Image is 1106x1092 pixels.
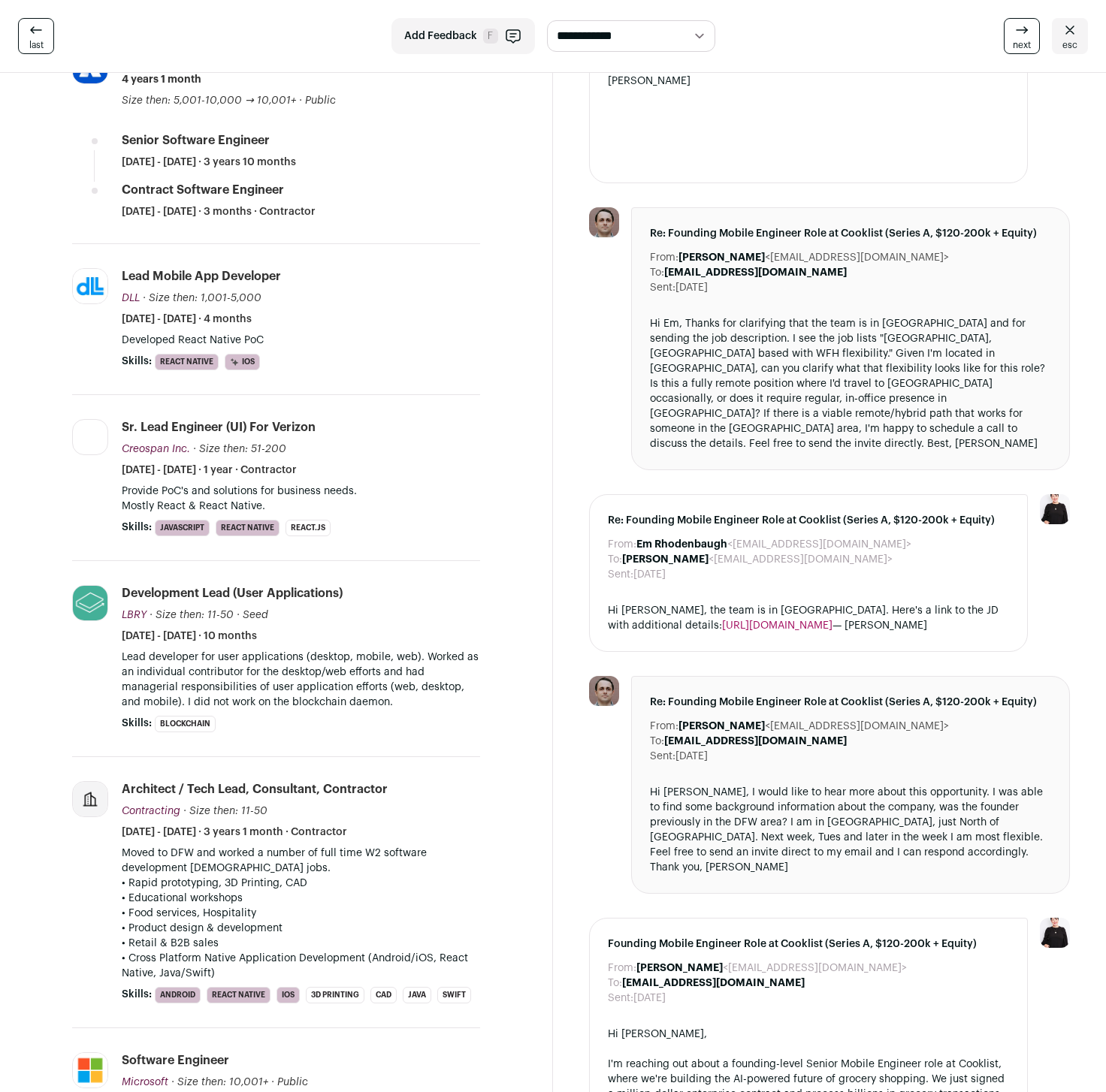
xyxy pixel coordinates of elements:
[122,333,480,348] p: Developed React Native PoC
[636,961,907,976] dd: <[EMAIL_ADDRESS][DOMAIN_NAME]>
[122,781,388,798] div: Architect / Tech Lead, Consultant, Contractor
[437,987,471,1003] li: Swift
[650,226,1051,241] span: Re: Founding Mobile Engineer Role at Cooklist (Series A, $120-200k + Equity)
[608,537,636,552] dt: From:
[622,978,805,988] b: [EMAIL_ADDRESS][DOMAIN_NAME]
[155,354,219,370] li: React Native
[608,991,633,1006] dt: Sent:
[150,610,234,620] span: · Size then: 11-50
[73,434,107,441] img: 3b523928abc9ed5a637b764f71ec6faeb2d2408ba14f7364ee92c7e8b767e263.png
[678,719,949,734] dd: <[EMAIL_ADDRESS][DOMAIN_NAME]>
[636,963,723,973] b: [PERSON_NAME]
[73,782,107,816] img: company-logo-placeholder-414d4e2ec0e2ddebbe968bf319fdfe5acfe0c9b87f798d344e800bc9a89632a0.png
[608,603,1009,633] div: Hi [PERSON_NAME], the team is in [GEOGRAPHIC_DATA]. Here's a link to the JD with additional detai...
[216,520,280,536] li: React Native
[122,520,152,535] span: Skills:
[171,1077,268,1087] span: · Size then: 10,001+
[722,620,833,631] a: [URL][DOMAIN_NAME]
[73,269,107,303] img: 3217a6982d8de6817c98233c89789334459f37649721cfd96d8d94f567fbf3b6.jpg
[622,552,893,567] dd: <[EMAIL_ADDRESS][DOMAIN_NAME]>
[122,825,347,840] span: [DATE] - [DATE] · 3 years 1 month · Contractor
[391,18,535,54] button: Add Feedback F
[122,936,480,951] p: • Retail & B2B sales
[122,484,480,514] p: Provide PoC's and solutions for business needs. Mostly React & React Native.
[664,267,847,278] b: [EMAIL_ADDRESS][DOMAIN_NAME]
[650,250,678,265] dt: From:
[622,554,709,565] b: [PERSON_NAME]
[29,39,44,51] span: last
[650,719,678,734] dt: From:
[207,987,270,1003] li: React Native
[664,736,847,747] b: [EMAIL_ADDRESS][DOMAIN_NAME]
[122,312,252,327] span: [DATE] - [DATE] · 4 months
[122,876,480,891] p: • Rapid prototyping, 3D Printing, CAD
[193,444,286,454] span: · Size then: 51-200
[276,987,300,1003] li: iOS
[483,29,498,44] span: F
[122,1077,168,1087] span: Microsoft
[650,734,664,749] dt: To:
[299,93,302,108] span: ·
[306,987,364,1003] li: 3D Printing
[271,1075,274,1090] span: ·
[1052,18,1088,54] a: esc
[305,95,336,106] span: Public
[277,1077,308,1087] span: Public
[155,987,201,1003] li: Android
[650,316,1051,451] div: Hi Em, Thanks for clarifying that the team is in [GEOGRAPHIC_DATA] and for sending the job descri...
[122,951,480,981] p: • Cross Platform Native Application Development (Android/iOS, React Native, Java/Swift)
[183,806,267,816] span: · Size then: 11-50
[404,29,477,44] span: Add Feedback
[122,463,297,478] span: [DATE] - [DATE] · 1 year · Contractor
[608,567,633,582] dt: Sent:
[608,976,622,991] dt: To:
[122,95,296,106] span: Size then: 5,001-10,000 → 10,001+
[122,806,180,816] span: Contracting
[1040,494,1070,524] img: 9240684-medium_jpg
[122,716,152,731] span: Skills:
[636,537,911,552] dd: <[EMAIL_ADDRESS][DOMAIN_NAME]>
[122,629,257,644] span: [DATE] - [DATE] · 10 months
[608,513,1009,528] span: Re: Founding Mobile Engineer Role at Cooklist (Series A, $120-200k + Equity)
[608,961,636,976] dt: From:
[650,749,675,764] dt: Sent:
[122,419,316,436] div: Sr. Lead Engineer (UI) for Verizon
[143,293,261,303] span: · Size then: 1,001-5,000
[678,721,765,732] b: [PERSON_NAME]
[1062,39,1077,51] span: esc
[650,280,675,295] dt: Sent:
[403,987,431,1003] li: Java
[370,987,397,1003] li: CAD
[73,586,107,620] img: 982bc938c19b1b0686d15e0d51daf7b64ab9b4d6b49ef46e159daac7e830e218.jpg
[155,520,210,536] li: JavaScript
[122,585,343,602] div: Development Lead (User Applications)
[633,567,666,582] dd: [DATE]
[636,539,727,550] b: Em Rhodenbaugh
[650,695,1051,710] span: Re: Founding Mobile Engineer Role at Cooklist (Series A, $120-200k + Equity)
[122,921,480,936] p: • Product design & development
[678,250,949,265] dd: <[EMAIL_ADDRESS][DOMAIN_NAME]>
[122,293,140,303] span: DLL
[122,72,201,87] span: 4 years 1 month
[678,252,765,263] b: [PERSON_NAME]
[122,891,480,906] p: • Educational workshops
[122,650,480,710] p: Lead developer for user applications (desktop, mobile, web). Worked as an individual contributor ...
[650,785,1051,875] div: Hi [PERSON_NAME], I would like to hear more about this opportunity. I was able to find some backg...
[18,18,54,54] a: last
[589,207,619,237] img: 68f8ff440090ed623d81ca4ea38f190c8590c735788e6fbedced1359abc2058d
[122,610,147,620] span: LBRY
[1040,918,1070,948] img: 9240684-medium_jpg
[608,74,1009,89] div: [PERSON_NAME]
[122,906,480,921] p: • Food services, Hospitality
[225,354,260,370] li: iOS
[122,268,281,285] div: Lead Mobile App Developer
[122,1052,229,1069] div: Software Engineer
[608,937,1009,952] span: Founding Mobile Engineer Role at Cooklist (Series A, $120-200k + Equity)
[122,182,284,198] div: Contract Software Engineer
[1004,18,1040,54] a: next
[122,987,152,1002] span: Skills:
[243,610,268,620] span: Seed
[675,280,708,295] dd: [DATE]
[589,676,619,706] img: 68f8ff440090ed623d81ca4ea38f190c8590c735788e6fbedced1359abc2058d
[675,749,708,764] dd: [DATE]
